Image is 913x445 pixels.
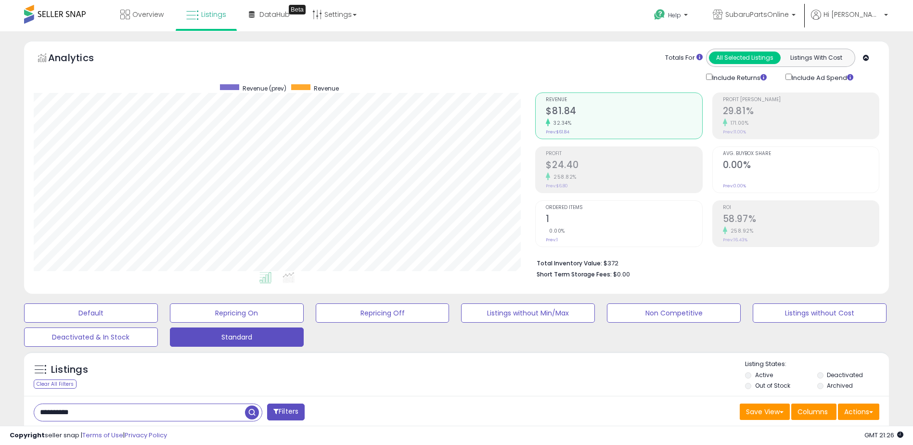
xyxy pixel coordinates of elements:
a: Help [646,1,697,31]
label: Deactivated [827,371,863,379]
small: 0.00% [546,227,565,235]
a: Terms of Use [82,431,123,440]
label: Archived [827,381,853,390]
p: Listing States: [745,360,889,369]
button: Listings without Min/Max [461,303,595,323]
span: Help [668,11,681,19]
span: Hi [PERSON_NAME] [823,10,881,19]
h2: $24.40 [546,159,702,172]
button: Listings With Cost [780,52,852,64]
h5: Listings [51,363,88,377]
span: Revenue (prev) [243,84,286,92]
small: Prev: 1 [546,237,558,243]
i: Get Help [654,9,666,21]
h2: 0.00% [723,159,879,172]
span: Overview [132,10,164,19]
h5: Analytics [48,51,113,67]
span: 2025-10-9 21:26 GMT [864,431,903,440]
span: SubaruPartsOnline [725,10,789,19]
button: Listings without Cost [753,303,887,323]
b: Short Term Storage Fees: [537,270,612,278]
button: Columns [791,404,836,420]
label: Out of Stock [755,381,790,390]
strong: Copyright [10,431,45,440]
div: Totals For [665,53,703,63]
button: Repricing Off [316,303,450,323]
button: All Selected Listings [709,52,781,64]
h2: 58.97% [723,213,879,226]
span: Profit [546,151,702,157]
h2: $81.84 [546,105,702,118]
button: Repricing On [170,303,304,323]
button: Actions [838,404,879,420]
div: Include Returns [699,72,778,83]
small: Prev: 16.43% [723,237,747,243]
span: Revenue [314,84,339,92]
div: Tooltip anchor [289,5,306,14]
span: Avg. Buybox Share [723,151,879,157]
small: Prev: $6.80 [546,183,568,189]
small: 258.82% [550,173,577,181]
span: Revenue [546,97,702,103]
span: Listings [201,10,226,19]
div: Clear All Filters [34,380,77,389]
span: Ordered Items [546,205,702,210]
small: Prev: $61.84 [546,129,569,135]
span: Columns [797,407,828,417]
span: $0.00 [613,270,630,279]
h2: 1 [546,213,702,226]
b: Total Inventory Value: [537,259,602,267]
button: Default [24,303,158,323]
button: Deactivated & In Stock [24,327,158,347]
div: seller snap | | [10,431,167,440]
small: 171.00% [727,119,749,127]
small: Prev: 11.00% [723,129,746,135]
span: Profit [PERSON_NAME] [723,97,879,103]
a: Privacy Policy [125,431,167,440]
button: Standard [170,327,304,347]
button: Non Competitive [607,303,741,323]
small: Prev: 0.00% [723,183,746,189]
small: 32.34% [550,119,571,127]
button: Filters [267,404,305,420]
li: $372 [537,257,872,268]
div: Include Ad Spend [778,72,869,83]
span: ROI [723,205,879,210]
button: Save View [740,404,790,420]
a: Hi [PERSON_NAME] [811,10,888,31]
h2: 29.81% [723,105,879,118]
span: DataHub [259,10,290,19]
label: Active [755,371,773,379]
small: 258.92% [727,227,754,235]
